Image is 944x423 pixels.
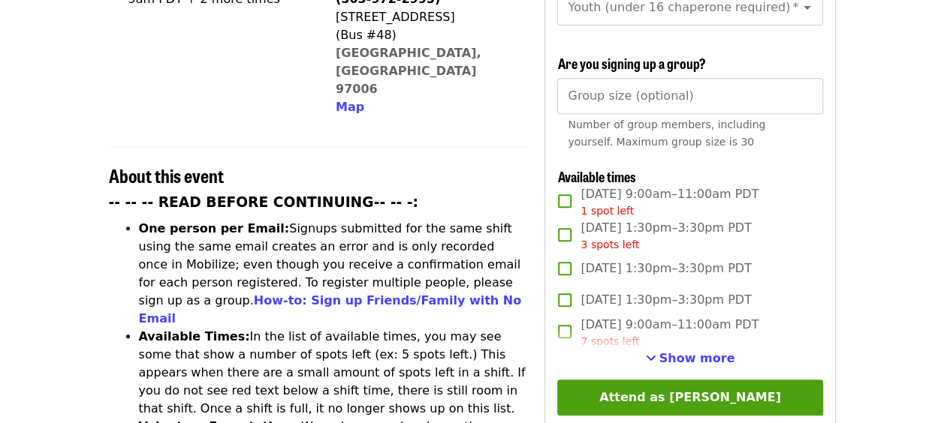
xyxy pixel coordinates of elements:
[557,379,822,415] button: Attend as [PERSON_NAME]
[139,328,527,418] li: In the list of available times, you may see some that show a number of spots left (ex: 5 spots le...
[581,291,751,309] span: [DATE] 1:30pm–3:30pm PDT
[336,100,364,114] span: Map
[581,205,634,217] span: 1 spot left
[581,219,751,253] span: [DATE] 1:30pm–3:30pm PDT
[646,349,735,367] button: See more timeslots
[659,351,735,365] span: Show more
[109,194,418,210] strong: -- -- -- READ BEFORE CONTINUING-- -- -:
[336,46,481,96] a: [GEOGRAPHIC_DATA], [GEOGRAPHIC_DATA] 97006
[139,329,250,343] strong: Available Times:
[336,8,514,26] div: [STREET_ADDRESS]
[557,166,635,186] span: Available times
[139,220,527,328] li: Signups submitted for the same shift using the same email creates an error and is only recorded o...
[109,162,224,188] span: About this event
[581,238,639,250] span: 3 spots left
[581,259,751,277] span: [DATE] 1:30pm–3:30pm PDT
[557,53,705,73] span: Are you signing up a group?
[336,26,514,44] div: (Bus #48)
[336,98,364,116] button: Map
[139,221,290,235] strong: One person per Email:
[557,78,822,114] input: [object Object]
[568,118,765,148] span: Number of group members, including yourself. Maximum group size is 30
[581,316,759,349] span: [DATE] 9:00am–11:00am PDT
[581,335,639,347] span: 7 spots left
[139,293,522,325] a: How-to: Sign up Friends/Family with No Email
[581,185,759,219] span: [DATE] 9:00am–11:00am PDT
